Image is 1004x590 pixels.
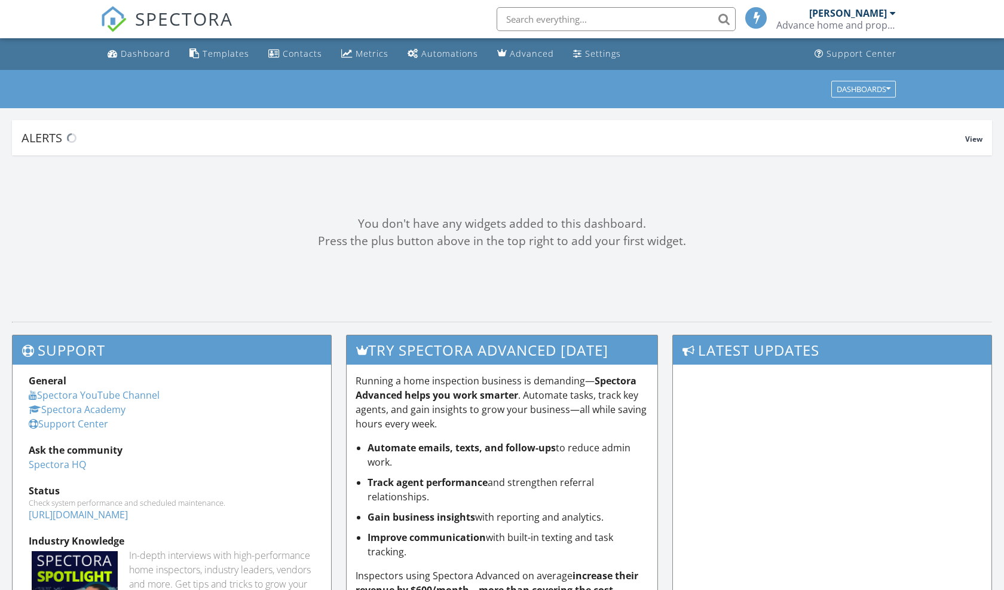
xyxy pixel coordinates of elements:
div: Status [29,484,315,498]
strong: Improve communication [368,531,486,544]
div: Settings [585,48,621,59]
a: SPECTORA [100,16,233,41]
p: Running a home inspection business is demanding— . Automate tasks, track key agents, and gain ins... [356,374,649,431]
div: Industry Knowledge [29,534,315,548]
div: You don't have any widgets added to this dashboard. [12,215,992,233]
h3: Try spectora advanced [DATE] [347,335,658,365]
div: Advance home and property inspections [776,19,896,31]
strong: Spectora Advanced helps you work smarter [356,374,636,402]
div: Advanced [510,48,554,59]
h3: Latest Updates [673,335,991,365]
span: View [965,134,982,144]
span: SPECTORA [135,6,233,31]
div: Alerts [22,130,965,146]
a: Metrics [336,43,393,65]
div: Metrics [356,48,388,59]
div: Check system performance and scheduled maintenance. [29,498,315,508]
div: Press the plus button above in the top right to add your first widget. [12,233,992,250]
strong: Automate emails, texts, and follow-ups [368,441,556,454]
div: Automations [421,48,478,59]
a: Spectora HQ [29,458,86,471]
div: [PERSON_NAME] [809,7,887,19]
a: Dashboard [103,43,175,65]
a: Support Center [810,43,901,65]
a: Advanced [492,43,559,65]
a: [URL][DOMAIN_NAME] [29,508,128,521]
button: Dashboards [831,81,896,97]
li: with reporting and analytics. [368,510,649,524]
a: Spectora YouTube Channel [29,389,160,402]
a: Support Center [29,417,108,430]
a: Contacts [264,43,327,65]
strong: Gain business insights [368,510,475,524]
img: The Best Home Inspection Software - Spectora [100,6,127,32]
h3: Support [13,335,331,365]
div: Templates [203,48,249,59]
strong: Track agent performance [368,476,488,489]
div: Dashboards [837,85,890,93]
li: and strengthen referral relationships. [368,475,649,504]
div: Ask the community [29,443,315,457]
li: to reduce admin work. [368,441,649,469]
div: Support Center [827,48,896,59]
a: Automations (Basic) [403,43,483,65]
a: Settings [568,43,626,65]
a: Templates [185,43,254,65]
strong: General [29,374,66,387]
div: Dashboard [121,48,170,59]
li: with built-in texting and task tracking. [368,530,649,559]
div: Contacts [283,48,322,59]
a: Spectora Academy [29,403,125,416]
input: Search everything... [497,7,736,31]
